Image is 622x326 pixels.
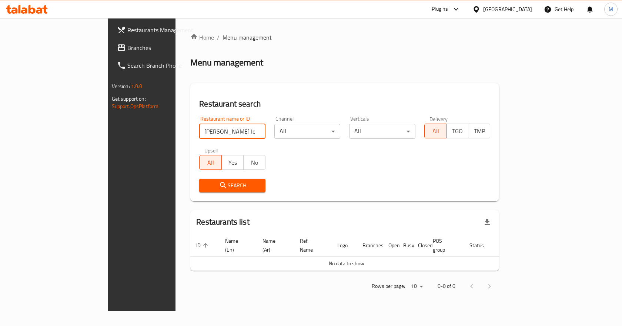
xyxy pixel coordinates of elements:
span: Menu management [223,33,272,42]
button: Search [199,179,265,192]
span: Get support on: [112,94,146,104]
h2: Menu management [190,57,263,68]
span: POS group [433,236,455,254]
span: TGO [449,126,465,137]
th: Closed [412,234,427,257]
div: Plugins [432,5,448,14]
th: Busy [397,234,412,257]
div: Export file [478,213,496,231]
span: Ref. Name [300,236,322,254]
button: TMP [468,124,490,138]
span: 1.0.0 [131,81,143,91]
button: All [424,124,447,138]
div: All [349,124,415,139]
span: Name (En) [225,236,248,254]
table: enhanced table [190,234,528,271]
span: Search Branch Phone [127,61,206,70]
span: Branches [127,43,206,52]
div: [GEOGRAPHIC_DATA] [483,5,532,13]
button: No [243,155,265,170]
h2: Restaurants list [196,216,249,228]
span: ID [196,241,210,250]
a: Support.OpsPlatform [112,101,159,111]
button: All [199,155,221,170]
p: 0-0 of 0 [438,282,455,291]
label: Upsell [204,148,218,153]
span: Version: [112,81,130,91]
a: Restaurants Management [111,21,212,39]
span: Restaurants Management [127,26,206,34]
span: TMP [471,126,487,137]
span: Yes [225,157,241,168]
span: All [428,126,444,137]
p: Rows per page: [372,282,405,291]
input: Search for restaurant name or ID.. [199,124,265,139]
div: All [274,124,341,139]
button: Yes [221,155,244,170]
th: Branches [357,234,382,257]
li: / [217,33,220,42]
span: Search [205,181,260,190]
button: TGO [446,124,468,138]
span: No [247,157,262,168]
div: Rows per page: [408,281,426,292]
label: Delivery [429,116,448,121]
span: Status [469,241,494,250]
th: Open [382,234,397,257]
th: Logo [331,234,357,257]
span: All [203,157,218,168]
a: Branches [111,39,212,57]
nav: breadcrumb [190,33,499,42]
span: M [609,5,613,13]
span: No data to show [329,259,364,268]
span: Name (Ar) [262,236,285,254]
a: Search Branch Phone [111,57,212,74]
h2: Restaurant search [199,98,490,110]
